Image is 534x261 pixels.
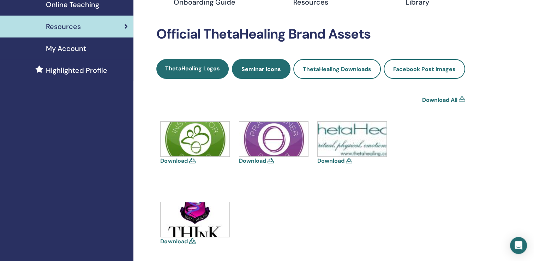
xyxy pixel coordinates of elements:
a: Download [160,238,187,245]
img: icons-instructor.jpg [161,122,229,156]
a: Seminar Icons [232,59,290,79]
a: Download All [422,96,457,104]
div: Open Intercom Messenger [510,237,527,254]
span: Highlighted Profile [46,65,107,76]
span: ThetaHealing Logos [165,65,220,72]
img: thetahealing-logo-a-copy.jpg [318,122,386,156]
span: Facebook Post Images [393,65,456,73]
img: icons-practitioner.jpg [239,122,308,156]
a: ThetaHealing Downloads [293,59,381,79]
img: think-shield.jpg [161,202,229,237]
span: ThetaHealing Downloads [303,65,371,73]
a: ThetaHealing Logos [156,59,229,79]
h2: Official ThetaHealing Brand Assets [156,26,465,42]
span: Seminar Icons [241,65,281,73]
a: Download [239,157,266,164]
span: Resources [46,21,81,32]
a: Download [317,157,344,164]
a: Facebook Post Images [384,59,465,79]
a: Download [160,157,187,164]
span: My Account [46,43,86,54]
